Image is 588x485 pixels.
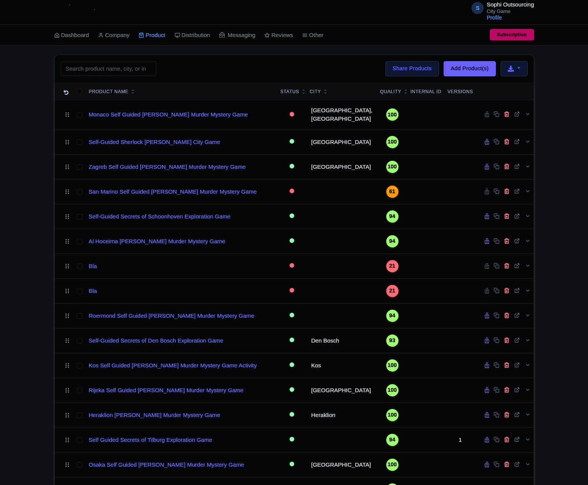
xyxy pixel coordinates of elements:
div: Inactive [288,285,296,296]
div: Status [280,88,299,95]
div: Active [288,335,296,346]
a: Add Product(s) [444,61,496,76]
td: [GEOGRAPHIC_DATA], [GEOGRAPHIC_DATA] [306,100,377,129]
td: [GEOGRAPHIC_DATA] [306,129,377,154]
a: Bla [89,287,97,296]
a: Dashboard [54,25,89,46]
div: Inactive [288,260,296,272]
a: Osaka Self Guided [PERSON_NAME] Murder Mystery Game [89,461,244,469]
a: Profile [487,15,502,21]
span: 94 [389,212,395,221]
div: Inactive [288,186,296,197]
a: 100 [380,161,405,173]
a: 94 [380,235,405,247]
span: 94 [389,237,395,246]
div: Active [288,360,296,371]
a: Roermond Self Guided [PERSON_NAME] Murder Mystery Game [89,312,254,320]
td: Den Bosch [306,328,377,353]
a: Self Guided Secrets of Tilburg Exploration Game [89,436,212,445]
a: Self-Guided Secrets of Schoonhoven Exploration Game [89,212,230,221]
div: Active [288,236,296,247]
td: [GEOGRAPHIC_DATA] [306,378,377,403]
a: Share Products [386,61,439,76]
span: 1 [458,436,462,443]
img: logo-ab69f6fb50320c5b225c76a69d11143b.png [50,4,110,21]
td: Heraklion [306,403,377,427]
div: Active [288,136,296,147]
a: 100 [380,136,405,148]
a: 94 [380,434,405,446]
div: Inactive [288,109,296,120]
a: Kos Self Guided [PERSON_NAME] Murder Mystery Game Activity [89,361,257,370]
a: Self-Guided Sherlock [PERSON_NAME] City Game [89,138,220,147]
div: Active [288,385,296,396]
a: Product [139,25,165,46]
a: Messaging [219,25,256,46]
a: 100 [380,359,405,372]
a: 61 [380,186,405,198]
th: Internal ID [407,82,444,100]
a: 94 [380,310,405,322]
a: Monaco Self Guided [PERSON_NAME] Murder Mystery Game [89,110,248,119]
div: Active [288,409,296,420]
th: Versions [444,82,476,100]
div: Product Name [89,88,128,95]
div: Active [288,161,296,172]
span: 100 [388,138,397,146]
span: S [471,2,484,14]
span: 94 [389,436,395,444]
a: Other [302,25,324,46]
a: San Marino Self Guided [PERSON_NAME] Murder Mystery Game [89,188,257,196]
a: S Sophi Outsourcing City Game [467,2,534,14]
td: [GEOGRAPHIC_DATA] [306,452,377,477]
span: 21 [389,287,395,295]
div: City [309,88,321,95]
small: City Game [487,9,534,14]
a: Rijeka Self Guided [PERSON_NAME] Murder Mystery Game [89,386,243,395]
a: Heraklion [PERSON_NAME] Murder Mystery Game [89,411,220,420]
a: Reviews [264,25,293,46]
a: 100 [380,108,405,121]
a: 94 [380,210,405,223]
a: Company [98,25,130,46]
a: Al Hoceima [PERSON_NAME] Murder Mystery Game [89,237,225,246]
a: 93 [380,335,405,347]
span: 100 [388,111,397,119]
a: Self-Guided Secrets of Den Bosch Exploration Game [89,336,224,345]
span: 93 [389,336,395,345]
a: Bla [89,262,97,271]
input: Search product name, city, or interal id [61,61,156,76]
div: Active [288,310,296,321]
a: Subscription [490,29,534,40]
td: [GEOGRAPHIC_DATA] [306,154,377,179]
span: 100 [388,411,397,419]
a: 21 [380,285,405,297]
td: Kos [306,353,377,378]
span: 61 [389,188,395,196]
span: 100 [388,386,397,394]
span: 21 [389,262,395,270]
span: 100 [388,361,397,370]
span: Sophi Outsourcing [487,1,534,8]
a: 100 [380,459,405,471]
a: 100 [380,384,405,396]
a: Distribution [175,25,210,46]
div: Quality [380,88,402,95]
span: 100 [388,461,397,469]
span: 100 [388,163,397,171]
div: Active [288,211,296,222]
a: 21 [380,260,405,272]
a: 100 [380,409,405,421]
span: 94 [389,312,395,320]
a: Zagreb Self Guided [PERSON_NAME] Murder Mystery Game [89,163,246,171]
div: Active [288,434,296,445]
div: Active [288,459,296,470]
